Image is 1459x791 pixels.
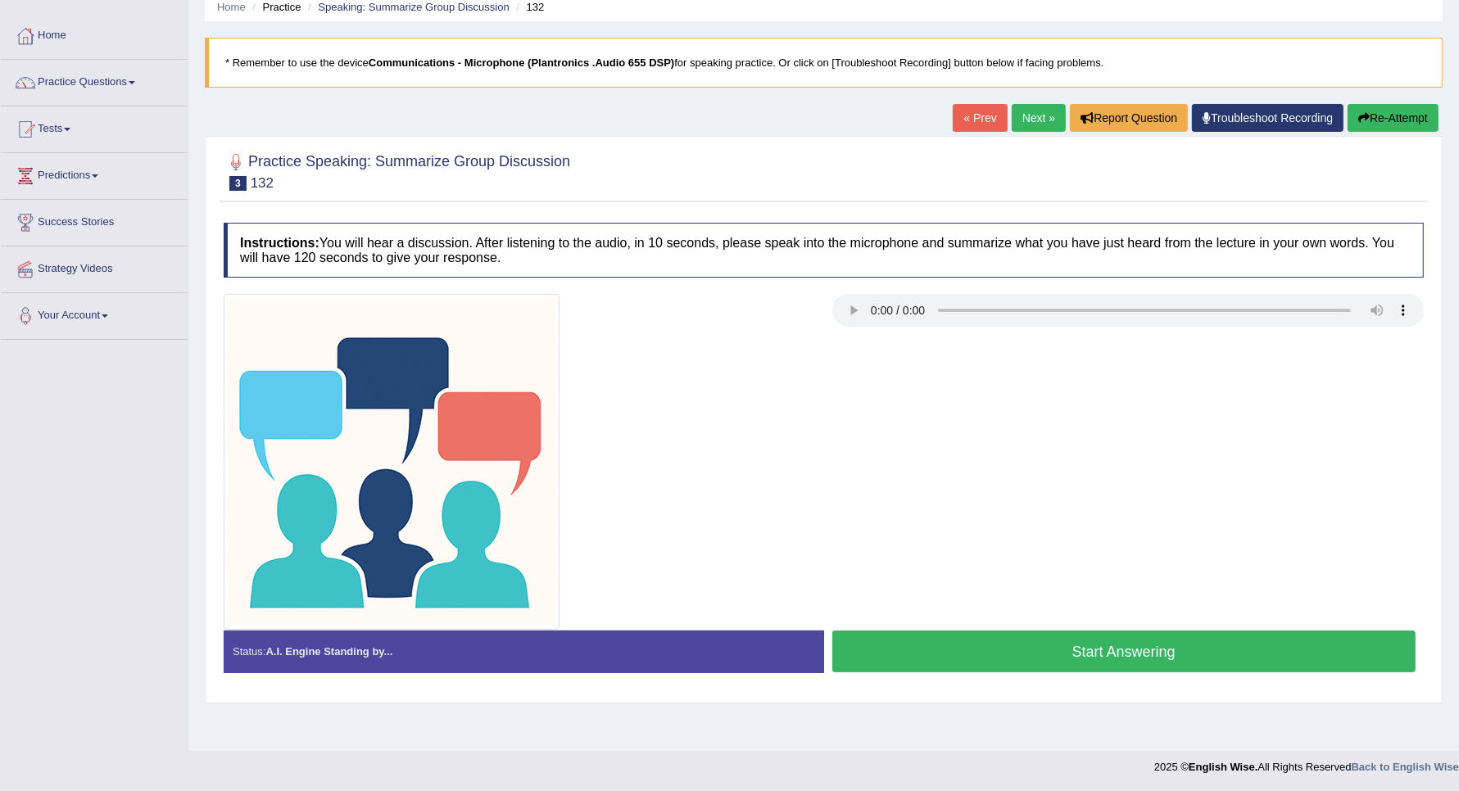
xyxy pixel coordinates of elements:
[229,176,247,191] span: 3
[251,175,274,191] small: 132
[224,150,570,191] h2: Practice Speaking: Summarize Group Discussion
[1012,104,1066,132] a: Next »
[1189,761,1257,773] strong: English Wise.
[217,1,246,13] a: Home
[1154,751,1459,775] div: 2025 © All Rights Reserved
[1,153,188,194] a: Predictions
[832,631,1416,672] button: Start Answering
[1348,104,1439,132] button: Re-Attempt
[953,104,1007,132] a: « Prev
[205,38,1443,88] blockquote: * Remember to use the device for speaking practice. Or click on [Troubleshoot Recording] button b...
[1070,104,1188,132] button: Report Question
[1192,104,1343,132] a: Troubleshoot Recording
[1,13,188,54] a: Home
[1,246,188,287] a: Strategy Videos
[1,293,188,334] a: Your Account
[1,200,188,241] a: Success Stories
[240,236,319,250] b: Instructions:
[318,1,509,13] a: Speaking: Summarize Group Discussion
[224,631,824,672] div: Status:
[224,223,1424,278] h4: You will hear a discussion. After listening to the audio, in 10 seconds, please speak into the mi...
[1,60,188,101] a: Practice Questions
[369,56,674,69] b: Communications - Microphone (Plantronics .Audio 655 DSP)
[265,645,392,658] strong: A.I. Engine Standing by...
[1,106,188,147] a: Tests
[1352,761,1459,773] a: Back to English Wise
